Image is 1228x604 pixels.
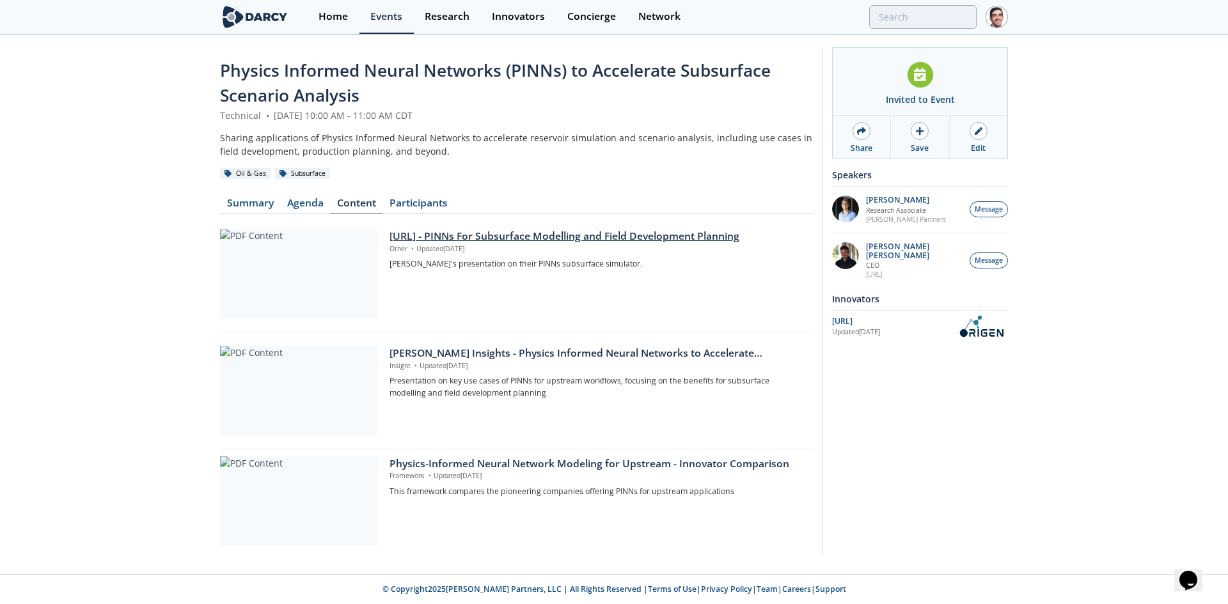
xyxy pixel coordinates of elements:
[866,270,963,279] p: [URL]
[390,471,805,481] p: Framework Updated [DATE]
[866,215,946,224] p: [PERSON_NAME] Partners
[220,456,814,546] a: PDF Content Physics-Informed Neural Network Modeling for Upstream - Innovator Comparison Framewor...
[220,131,814,158] div: Sharing applications of Physics Informed Neural Networks to accelerate reservoir simulation and s...
[220,6,290,28] img: logo-wide.svg
[413,361,420,370] span: •
[390,456,805,472] div: Physics-Informed Neural Network Modeling for Upstream - Innovator Comparison
[975,205,1003,215] span: Message
[220,168,271,180] div: Oil & Gas
[275,168,330,180] div: Subsurface
[220,229,814,318] a: PDF Content [URL] - PINNs For Subsurface Modelling and Field Development Planning Other •Updated[...
[866,261,963,270] p: CEO
[220,198,280,213] a: Summary
[567,12,616,22] div: Concierge
[264,109,271,121] span: •
[782,584,811,594] a: Careers
[971,143,986,154] div: Edit
[886,93,955,106] div: Invited to Event
[832,196,859,222] img: 1EXUV5ipS3aUf9wnAL7U
[866,196,946,205] p: [PERSON_NAME]
[832,242,859,269] img: 20112e9a-1f67-404a-878c-a26f1c79f5da
[866,242,963,260] p: [PERSON_NAME] [PERSON_NAME]
[390,244,805,254] p: Other Updated [DATE]
[638,12,681,22] div: Network
[1174,553,1215,591] iframe: chat widget
[390,361,805,371] p: Insight Updated [DATE]
[390,486,805,497] p: This framework compares the pioneering companies offering PINNs for upstream applications
[832,164,1008,186] div: Speakers
[370,12,402,22] div: Events
[427,471,434,480] span: •
[986,6,1008,28] img: Profile
[832,288,1008,310] div: Innovators
[757,584,778,594] a: Team
[390,375,805,399] p: Presentation on key use cases of PINNs for upstream workflows, focusing on the benefits for subsu...
[425,12,469,22] div: Research
[970,201,1008,217] button: Message
[950,116,1007,159] a: Edit
[832,316,954,327] div: [URL]
[409,244,416,253] span: •
[390,258,805,270] p: [PERSON_NAME]'s presentation on their PINNs subsurface simulator.
[492,12,545,22] div: Innovators
[220,109,814,122] div: Technical [DATE] 10:00 AM - 11:00 AM CDT
[319,12,348,22] div: Home
[970,252,1008,268] button: Message
[954,315,1008,337] img: OriGen.AI
[701,584,752,594] a: Privacy Policy
[975,256,1003,266] span: Message
[390,229,805,244] div: [URL] - PINNs For Subsurface Modelling and Field Development Planning
[141,584,1087,595] p: © Copyright 2025 [PERSON_NAME] Partners, LLC | All Rights Reserved | | | | |
[220,346,814,435] a: PDF Content [PERSON_NAME] Insights - Physics Informed Neural Networks to Accelerate Subsurface Sc...
[220,59,771,107] span: Physics Informed Neural Networks (PINNs) to Accelerate Subsurface Scenario Analysis
[330,198,382,213] a: Content
[866,206,946,215] p: Research Associate
[911,143,929,154] div: Save
[869,5,977,29] input: Advanced Search
[382,198,454,213] a: Participants
[815,584,846,594] a: Support
[390,346,805,361] div: [PERSON_NAME] Insights - Physics Informed Neural Networks to Accelerate Subsurface Scenario Analysis
[280,198,330,213] a: Agenda
[832,315,1008,337] a: [URL] Updated[DATE] OriGen.AI
[851,143,872,154] div: Share
[648,584,697,594] a: Terms of Use
[832,327,954,337] div: Updated [DATE]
